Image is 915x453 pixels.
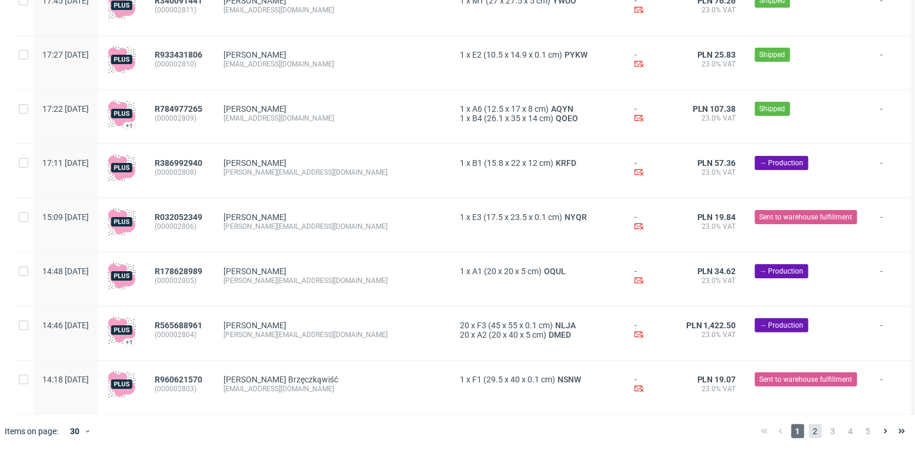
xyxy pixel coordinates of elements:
[697,267,736,276] span: PLN 34.62
[126,122,133,129] div: +1
[862,424,875,438] span: 5
[686,222,736,231] span: 23.0% VAT
[155,375,202,384] span: R960621570
[760,266,804,277] span: → Production
[223,321,286,330] a: [PERSON_NAME]
[635,267,667,287] div: -
[693,104,736,114] span: PLN 107.38
[155,330,205,339] span: (000002804)
[223,59,441,69] div: [EMAIL_ADDRESS][DOMAIN_NAME]
[223,104,286,114] a: [PERSON_NAME]
[546,330,573,339] span: DMED
[553,114,580,123] a: QOEO
[460,321,616,330] div: x
[477,321,553,330] span: F3 (45 x 55 x 0.1 cm)
[472,212,562,222] span: E3 (17.5 x 23.5 x 0.1 cm)
[635,50,667,71] div: -
[460,50,616,59] div: x
[460,375,465,384] span: 1
[108,154,136,182] img: plus-icon.676465ae8f3a83198b3f.png
[223,50,286,59] a: [PERSON_NAME]
[760,49,786,60] span: Shipped
[697,50,736,59] span: PLN 25.83
[472,114,553,123] span: B4 (26.1 x 35 x 14 cm)
[460,267,465,276] span: 1
[472,375,555,384] span: F1 (29.5 x 40 x 0.1 cm)
[635,321,667,341] div: -
[562,50,590,59] a: PYKW
[223,276,441,285] div: [PERSON_NAME][EMAIL_ADDRESS][DOMAIN_NAME]
[562,212,589,222] a: NYQR
[686,276,736,285] span: 23.0% VAT
[460,50,465,59] span: 1
[792,424,804,438] span: 1
[460,104,616,114] div: x
[155,114,205,123] span: (000002809)
[549,104,576,114] span: AQYN
[844,424,857,438] span: 4
[155,267,202,276] span: R178628989
[155,5,205,15] span: (000002811)
[108,45,136,74] img: plus-icon.676465ae8f3a83198b3f.png
[223,384,441,394] div: [EMAIL_ADDRESS][DOMAIN_NAME]
[460,267,616,276] div: x
[472,158,553,168] span: B1 (15.8 x 22 x 12 cm)
[5,425,58,437] span: Items on page:
[472,50,562,59] span: E2 (10.5 x 14.9 x 0.1 cm)
[760,320,804,331] span: → Production
[635,104,667,125] div: -
[477,330,546,339] span: A2 (20 x 40 x 5 cm)
[155,104,205,114] a: R784977265
[108,316,136,344] img: plus-icon.676465ae8f3a83198b3f.png
[472,104,549,114] span: A6 (12.5 x 17 x 8 cm)
[155,50,202,59] span: R933431806
[542,267,568,276] a: OQUL
[42,212,89,222] span: 15:09 [DATE]
[108,370,136,398] img: plus-icon.676465ae8f3a83198b3f.png
[63,423,84,439] div: 30
[155,222,205,231] span: (000002806)
[686,330,736,339] span: 23.0% VAT
[460,158,465,168] span: 1
[42,375,89,384] span: 14:18 [DATE]
[108,262,136,290] img: plus-icon.676465ae8f3a83198b3f.png
[155,267,205,276] a: R178628989
[460,375,616,384] div: x
[760,158,804,168] span: → Production
[155,384,205,394] span: (000002803)
[555,375,583,384] a: NSNW
[472,267,542,276] span: A1 (20 x 20 x 5 cm)
[155,212,202,222] span: R032052349
[760,104,786,114] span: Shipped
[760,374,853,385] span: Sent to warehouse fulfillment
[553,321,578,330] a: NLJA
[155,212,205,222] a: R032052349
[635,375,667,395] div: -
[553,158,579,168] a: KRFD
[686,168,736,177] span: 23.0% VAT
[155,168,205,177] span: (000002808)
[460,114,616,123] div: x
[460,114,465,123] span: 1
[460,330,469,339] span: 20
[697,158,736,168] span: PLN 57.36
[460,104,465,114] span: 1
[223,158,286,168] a: [PERSON_NAME]
[223,267,286,276] a: [PERSON_NAME]
[108,208,136,236] img: plus-icon.676465ae8f3a83198b3f.png
[155,276,205,285] span: (000002805)
[223,330,441,339] div: [PERSON_NAME][EMAIL_ADDRESS][DOMAIN_NAME]
[223,5,441,15] div: [EMAIL_ADDRESS][DOMAIN_NAME]
[686,59,736,69] span: 23.0% VAT
[697,375,736,384] span: PLN 19.07
[42,321,89,330] span: 14:46 [DATE]
[223,222,441,231] div: [PERSON_NAME][EMAIL_ADDRESS][DOMAIN_NAME]
[686,114,736,123] span: 23.0% VAT
[460,212,616,222] div: x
